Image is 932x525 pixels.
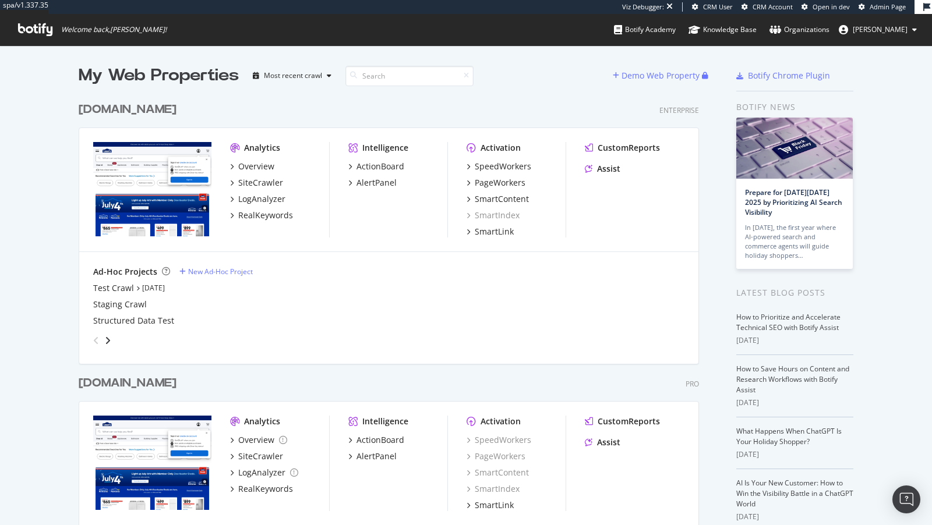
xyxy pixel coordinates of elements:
div: SmartLink [475,226,514,237]
a: Assist [585,437,620,448]
div: Activation [481,142,521,154]
div: Most recent crawl [264,72,322,79]
span: Welcome back, [PERSON_NAME] ! [61,25,167,34]
a: AlertPanel [348,177,397,189]
a: Prepare for [DATE][DATE] 2025 by Prioritizing AI Search Visibility [745,187,842,217]
a: SpeedWorkers [467,161,531,172]
div: Overview [238,434,274,446]
div: SmartLink [475,499,514,511]
a: How to Prioritize and Accelerate Technical SEO with Botify Assist [736,312,841,332]
a: SmartContent [467,467,529,478]
a: PageWorkers [467,450,525,462]
div: CustomReports [598,416,660,427]
div: LogAnalyzer [238,467,285,478]
div: Botify Chrome Plugin [748,70,830,81]
button: [PERSON_NAME] [829,20,926,39]
div: SiteCrawler [238,450,283,462]
div: Analytics [244,142,280,154]
div: CustomReports [598,142,660,154]
div: My Web Properties [79,64,239,87]
a: Overview [230,434,287,446]
div: Enterprise [659,105,699,115]
img: www.lowessecondary.com [93,416,211,510]
input: Search [345,66,474,86]
a: CustomReports [585,142,660,154]
a: SmartIndex [467,483,520,495]
span: connor [853,24,908,34]
div: AlertPanel [356,177,397,189]
a: LogAnalyzer [230,193,285,205]
div: SpeedWorkers [475,161,531,172]
a: CRM Account [742,2,793,12]
span: CRM Account [753,2,793,11]
span: Open in dev [813,2,850,11]
div: Viz Debugger: [622,2,664,12]
a: Knowledge Base [689,14,757,45]
a: SmartLink [467,499,514,511]
div: Overview [238,161,274,172]
a: AlertPanel [348,450,397,462]
div: Organizations [769,24,829,36]
a: ActionBoard [348,161,404,172]
div: SiteCrawler [238,177,283,189]
div: [DATE] [736,512,853,522]
a: Overview [230,161,274,172]
div: SmartIndex [467,210,520,221]
a: [DATE] [142,283,165,293]
div: Activation [481,416,521,427]
a: SmartLink [467,226,514,237]
a: LogAnalyzer [230,467,298,478]
a: RealKeywords [230,210,293,221]
div: RealKeywords [238,210,293,221]
span: Admin Page [870,2,906,11]
a: Structured Data Test [93,315,174,327]
div: Demo Web Property [622,70,700,81]
a: Organizations [769,14,829,45]
a: Test Crawl [93,282,134,294]
div: RealKeywords [238,483,293,495]
a: Staging Crawl [93,299,147,310]
a: What Happens When ChatGPT Is Your Holiday Shopper? [736,426,842,446]
a: [DOMAIN_NAME] [79,375,181,392]
button: Most recent crawl [248,66,336,85]
div: Assist [597,437,620,448]
div: Knowledge Base [689,24,757,36]
div: [DOMAIN_NAME] [79,375,176,392]
a: SpeedWorkers [467,434,531,446]
div: Intelligence [362,142,408,154]
a: Demo Web Property [613,70,702,80]
a: Botify Chrome Plugin [736,70,830,81]
div: [DATE] [736,335,853,346]
a: ActionBoard [348,434,404,446]
span: CRM User [703,2,733,11]
a: SiteCrawler [230,177,283,189]
a: AI Is Your New Customer: How to Win the Visibility Battle in a ChatGPT World [736,478,853,509]
div: AlertPanel [356,450,397,462]
div: Latest Blog Posts [736,286,853,299]
a: [DOMAIN_NAME] [79,101,181,118]
a: How to Save Hours on Content and Research Workflows with Botify Assist [736,364,849,395]
img: Prepare for Black Friday 2025 by Prioritizing AI Search Visibility [736,118,853,179]
div: SmartContent [475,193,529,205]
a: SmartContent [467,193,529,205]
button: Demo Web Property [613,66,702,85]
a: PageWorkers [467,177,525,189]
div: angle-left [89,331,104,350]
div: LogAnalyzer [238,193,285,205]
a: Botify Academy [614,14,676,45]
a: New Ad-Hoc Project [179,267,253,276]
a: RealKeywords [230,483,293,495]
div: Open Intercom Messenger [892,485,920,513]
div: New Ad-Hoc Project [188,267,253,276]
div: Analytics [244,416,280,427]
a: Admin Page [859,2,906,12]
div: [DATE] [736,398,853,408]
a: SiteCrawler [230,450,283,462]
a: CustomReports [585,416,660,427]
div: Botify news [736,101,853,113]
div: Assist [597,163,620,175]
